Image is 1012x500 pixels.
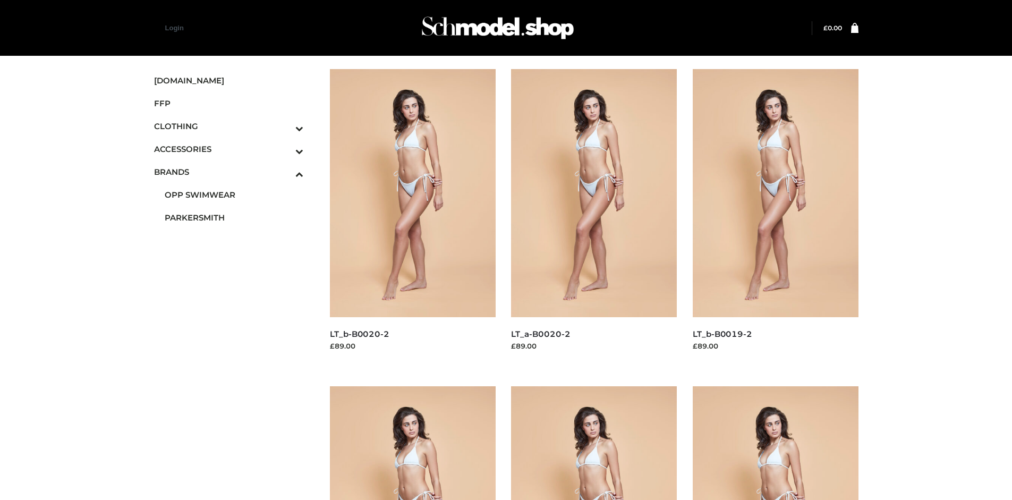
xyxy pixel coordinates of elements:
span: [DOMAIN_NAME] [154,74,304,87]
a: OPP SWIMWEAR [165,183,304,206]
div: £89.00 [693,341,858,351]
a: LT_b-B0020-2 [330,329,389,339]
span: ACCESSORIES [154,143,304,155]
a: LT_b-B0019-2 [693,329,752,339]
a: CLOTHINGToggle Submenu [154,115,304,138]
span: BRANDS [154,166,304,178]
button: Toggle Submenu [266,115,303,138]
a: LT_a-B0020-2 [511,329,570,339]
button: Toggle Submenu [266,160,303,183]
div: £89.00 [330,341,496,351]
bdi: 0.00 [823,24,842,32]
a: [DOMAIN_NAME] [154,69,304,92]
a: PARKERSMITH [165,206,304,229]
a: BRANDSToggle Submenu [154,160,304,183]
img: Schmodel Admin 964 [418,7,577,49]
a: ACCESSORIESToggle Submenu [154,138,304,160]
a: £0.00 [823,24,842,32]
span: OPP SWIMWEAR [165,189,304,201]
span: FFP [154,97,304,109]
a: Login [165,24,184,32]
span: £ [823,24,828,32]
span: CLOTHING [154,120,304,132]
span: PARKERSMITH [165,211,304,224]
button: Toggle Submenu [266,138,303,160]
a: FFP [154,92,304,115]
div: £89.00 [511,341,677,351]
